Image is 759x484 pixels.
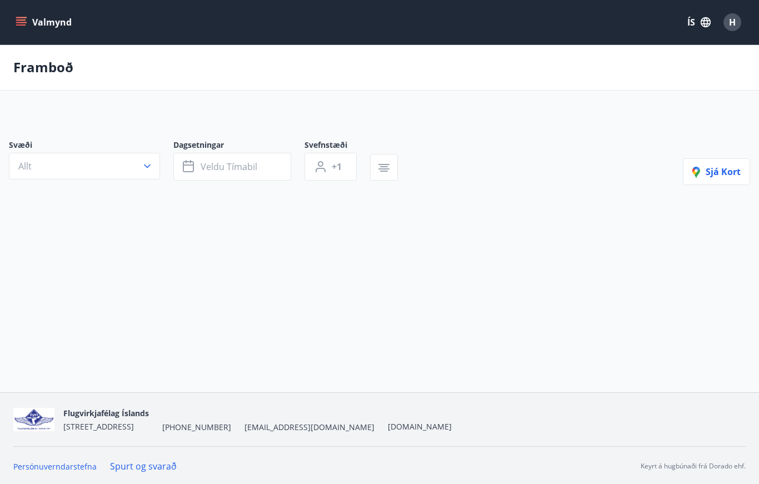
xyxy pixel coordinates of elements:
[173,139,304,153] span: Dagsetningar
[9,139,173,153] span: Svæði
[13,461,97,472] a: Persónuverndarstefna
[304,153,357,181] button: +1
[110,460,177,472] a: Spurt og svarað
[729,16,736,28] span: H
[162,422,231,433] span: [PHONE_NUMBER]
[13,408,54,432] img: jfCJGIgpp2qFOvTFfsN21Zau9QV3gluJVgNw7rvD.png
[641,461,746,471] p: Keyrt á hugbúnaði frá Dorado ehf.
[692,166,741,178] span: Sjá kort
[719,9,746,36] button: H
[13,58,73,77] p: Framboð
[201,161,257,173] span: Veldu tímabil
[173,153,291,181] button: Veldu tímabil
[9,153,160,179] button: Allt
[332,161,342,173] span: +1
[244,422,374,433] span: [EMAIL_ADDRESS][DOMAIN_NAME]
[13,12,76,32] button: menu
[681,12,717,32] button: ÍS
[63,421,134,432] span: [STREET_ADDRESS]
[304,139,370,153] span: Svefnstæði
[388,421,452,432] a: [DOMAIN_NAME]
[683,158,750,185] button: Sjá kort
[63,408,149,418] span: Flugvirkjafélag Íslands
[18,160,32,172] span: Allt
